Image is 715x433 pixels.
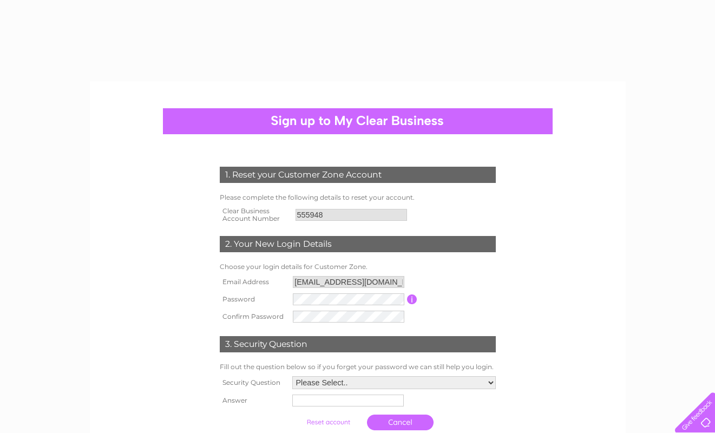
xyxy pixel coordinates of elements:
th: Security Question [217,373,290,392]
input: Information [407,294,417,304]
th: Email Address [217,273,291,291]
th: Password [217,291,291,308]
td: Choose your login details for Customer Zone. [217,260,498,273]
th: Confirm Password [217,308,291,325]
td: Fill out the question below so if you forget your password we can still help you login. [217,360,498,373]
input: Submit [295,415,362,430]
div: 3. Security Question [220,336,496,352]
div: 2. Your New Login Details [220,236,496,252]
th: Answer [217,392,290,409]
div: 1. Reset your Customer Zone Account [220,167,496,183]
th: Clear Business Account Number [217,204,293,226]
a: Cancel [367,415,434,430]
td: Please complete the following details to reset your account. [217,191,498,204]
